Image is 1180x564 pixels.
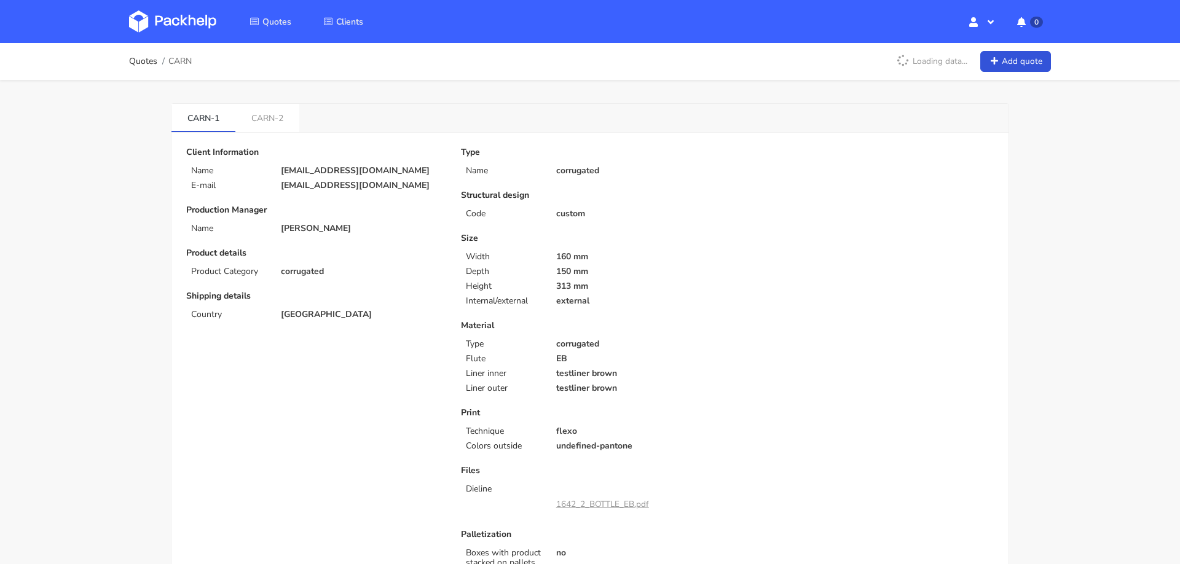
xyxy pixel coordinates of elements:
[556,369,719,378] p: testliner brown
[1030,17,1043,28] span: 0
[336,16,363,28] span: Clients
[191,267,266,276] p: Product Category
[466,426,541,436] p: Technique
[556,354,719,364] p: EB
[191,310,266,319] p: Country
[129,49,192,74] nav: breadcrumb
[466,252,541,262] p: Width
[281,267,444,276] p: corrugated
[466,484,541,494] p: Dieline
[191,166,266,176] p: Name
[235,104,299,131] a: CARN-2
[461,190,718,200] p: Structural design
[281,166,444,176] p: [EMAIL_ADDRESS][DOMAIN_NAME]
[186,248,444,258] p: Product details
[556,281,719,291] p: 313 mm
[281,224,444,233] p: [PERSON_NAME]
[262,16,291,28] span: Quotes
[186,291,444,301] p: Shipping details
[309,10,378,33] a: Clients
[129,10,216,33] img: Dashboard
[891,51,974,72] p: Loading data...
[556,426,719,436] p: flexo
[461,530,718,539] p: Palletization
[466,267,541,276] p: Depth
[466,383,541,393] p: Liner outer
[461,147,718,157] p: Type
[556,548,719,558] p: no
[980,51,1051,72] a: Add quote
[556,267,719,276] p: 150 mm
[461,233,718,243] p: Size
[556,252,719,262] p: 160 mm
[556,383,719,393] p: testliner brown
[281,181,444,190] p: [EMAIL_ADDRESS][DOMAIN_NAME]
[461,321,718,331] p: Material
[191,224,266,233] p: Name
[466,354,541,364] p: Flute
[281,310,444,319] p: [GEOGRAPHIC_DATA]
[461,466,718,476] p: Files
[556,498,649,510] a: 1642_2_BOTTLE_EB.pdf
[466,369,541,378] p: Liner inner
[235,10,306,33] a: Quotes
[556,339,719,349] p: corrugated
[461,408,718,418] p: Print
[168,57,192,66] span: CARN
[556,441,719,451] p: undefined-pantone
[556,209,719,219] p: custom
[556,296,719,306] p: external
[466,166,541,176] p: Name
[466,296,541,306] p: Internal/external
[186,205,444,215] p: Production Manager
[171,104,235,131] a: CARN-1
[466,339,541,349] p: Type
[466,209,541,219] p: Code
[129,57,157,66] a: Quotes
[466,281,541,291] p: Height
[556,166,719,176] p: corrugated
[466,441,541,451] p: Colors outside
[191,181,266,190] p: E-mail
[1007,10,1051,33] button: 0
[186,147,444,157] p: Client Information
